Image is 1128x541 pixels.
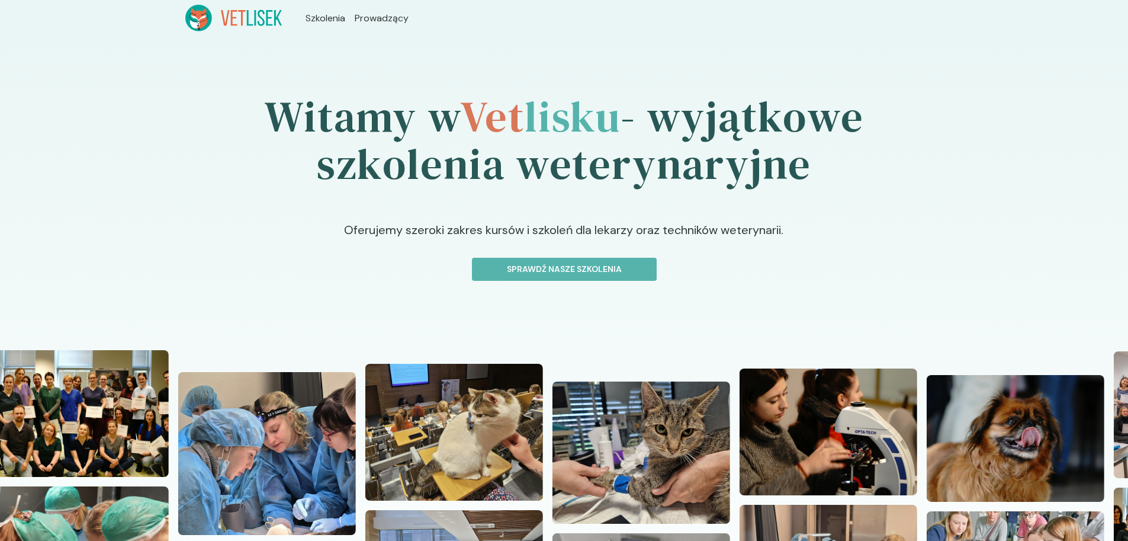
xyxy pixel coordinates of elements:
[482,263,647,276] p: Sprawdź nasze szkolenia
[178,372,356,535] img: Z2WOzZbqstJ98vaN_20241110_112957.jpg
[927,375,1104,502] img: Z2WOn5bqstJ98vZ7_DSC06617.JPG
[460,87,525,146] span: Vet
[472,258,657,281] button: Sprawdź nasze szkolenia
[306,11,345,25] a: Szkolenia
[355,11,409,25] a: Prowadzący
[188,221,940,258] p: Oferujemy szeroki zakres kursów i szkoleń dla lekarzy oraz techników weterynarii.
[552,382,730,524] img: Z2WOuJbqstJ98vaF_20221127_125425.jpg
[365,364,543,501] img: Z2WOx5bqstJ98vaI_20240512_101618.jpg
[525,87,621,146] span: lisku
[185,60,943,221] h1: Witamy w - wyjątkowe szkolenia weterynaryjne
[740,369,917,495] img: Z2WOrpbqstJ98vaB_DSC04907.JPG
